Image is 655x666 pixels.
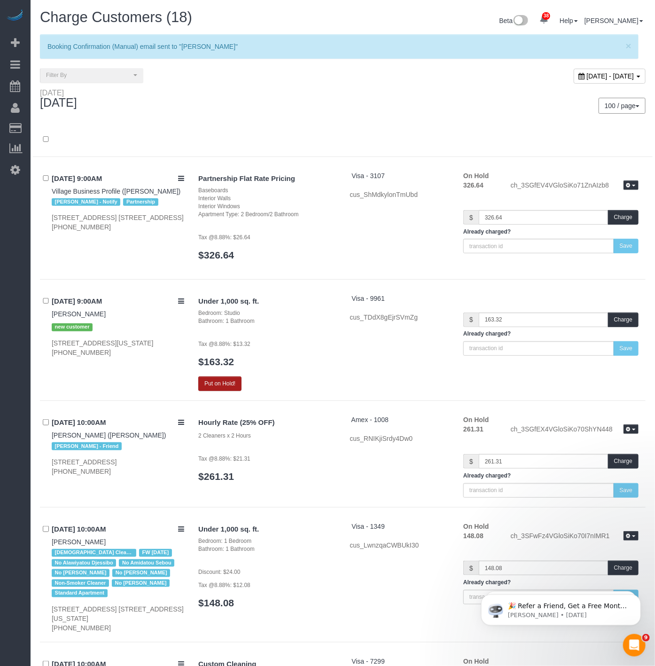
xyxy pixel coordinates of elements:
div: [STREET_ADDRESS] [PHONE_NUMBER] [52,457,184,476]
button: Charge [608,313,639,327]
input: transaction id [463,341,614,356]
div: Interior Walls [198,195,335,203]
small: Discount: $24.00 [198,569,240,575]
span: 🎉 Refer a Friend, Get a Free Month! 🎉 Love Automaid? Share the love! When you refer a friend who ... [41,27,161,128]
div: Apartment Type: 2 Bedroom/2 Bathroom [198,211,335,219]
a: $261.31 [198,471,234,482]
a: Visa - 9961 [351,295,385,302]
span: Charge Customers (18) [40,9,192,25]
strong: 148.08 [463,532,483,540]
span: $ [463,454,479,469]
iframe: Intercom live chat [623,634,646,657]
a: $326.64 [198,250,234,260]
input: transaction id [463,483,614,498]
button: Charge [608,210,639,225]
span: Non-Smoker Cleaner [52,580,109,587]
h4: Under 1,000 sq. ft. [198,298,335,306]
strong: 261.31 [463,425,483,433]
div: Tags [52,547,184,599]
span: $ [463,210,479,225]
span: Visa - 1349 [351,523,385,530]
a: Village Business Profile ([PERSON_NAME]) [52,188,180,195]
img: New interface [513,15,528,27]
h5: Already charged? [463,229,639,235]
small: 2 Cleaners x 2 Hours [198,432,251,439]
div: Tags [52,440,184,452]
a: Visa - 3107 [351,172,385,180]
div: Tags [52,319,184,333]
div: ch_3SFwFz4VGloSiKo70I7nIMR1 [504,531,646,542]
div: Interior Windows [198,203,335,211]
small: Tax @8.88%: $12.08 [198,582,250,588]
a: $163.32 [198,356,234,367]
button: Filter By [40,68,143,83]
h4: Under 1,000 sq. ft. [198,525,335,533]
a: Visa - 7299 [351,658,385,665]
p: Message from Ellie, sent 2d ago [41,36,162,45]
img: Automaid Logo [6,9,24,23]
div: cus_ShMdkylonTmUbd [350,190,449,199]
span: Partnership [123,198,158,206]
button: 100 / page [599,98,646,114]
span: FW [DATE] [139,549,172,556]
div: ch_3SGfEX4VGloSiKo70ShYN448 [504,424,646,436]
small: Tax @8.88%: $13.32 [198,341,250,347]
span: Standard Apartment [52,589,108,597]
span: 9 [642,634,650,642]
span: new customer [52,323,93,331]
span: No [PERSON_NAME] [112,569,170,577]
div: [STREET_ADDRESS][US_STATE] [PHONE_NUMBER] [52,338,184,357]
small: Tax @8.88%: $26.64 [198,234,250,241]
nav: Pagination navigation [599,98,646,114]
strong: On Hold [463,172,489,180]
span: No Alawiyatou Djessibo [52,559,116,567]
div: cus_TDdX8gEjrSVmZg [350,313,449,322]
a: Amex - 1008 [351,416,389,423]
h4: [DATE] 9:00AM [52,175,184,183]
a: Help [560,17,578,24]
div: Bathroom: 1 Bathroom [198,317,335,325]
span: [DEMOGRAPHIC_DATA] Cleaner [52,549,136,556]
a: [PERSON_NAME] [585,17,643,24]
div: cus_RNIKjiSrdy4Dw0 [350,434,449,443]
span: Filter By [46,71,131,79]
div: Baseboards [198,187,335,195]
small: Tax @8.88%: $21.31 [198,455,250,462]
strong: On Hold [463,658,489,665]
span: No [PERSON_NAME] [52,569,109,577]
div: Bedroom: Studio [198,309,335,317]
h5: Already charged? [463,331,639,337]
a: 38 [535,9,553,30]
button: Put on Hold! [198,376,242,391]
a: Beta [499,17,529,24]
div: ch_3SGfEV4VGloSiKo71ZnAIzb8 [504,180,646,192]
h4: Hourly Rate (25% OFF) [198,419,335,427]
div: cus_LwnzqaCWBUkI30 [350,541,449,550]
button: Charge [608,454,639,469]
div: [STREET_ADDRESS] [STREET_ADDRESS] [PHONE_NUMBER] [52,213,184,232]
span: 38 [542,12,550,20]
div: Tags [52,196,184,208]
a: [PERSON_NAME] [52,538,106,546]
a: [PERSON_NAME] [52,310,106,318]
strong: 326.64 [463,181,483,189]
h5: Already charged? [463,580,639,586]
button: Charge [608,561,639,575]
div: [DATE] [40,89,86,110]
div: [STREET_ADDRESS] [STREET_ADDRESS][US_STATE] [PHONE_NUMBER] [52,604,184,633]
input: transaction id [463,239,614,253]
button: Close [626,41,632,51]
h4: [DATE] 9:00AM [52,298,184,306]
span: $ [463,313,479,327]
div: Bathroom: 1 Bathroom [198,545,335,553]
span: [PERSON_NAME] - Notify [52,198,120,206]
a: $148.08 [198,597,234,608]
h4: Partnership Flat Rate Pricing [198,175,335,183]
